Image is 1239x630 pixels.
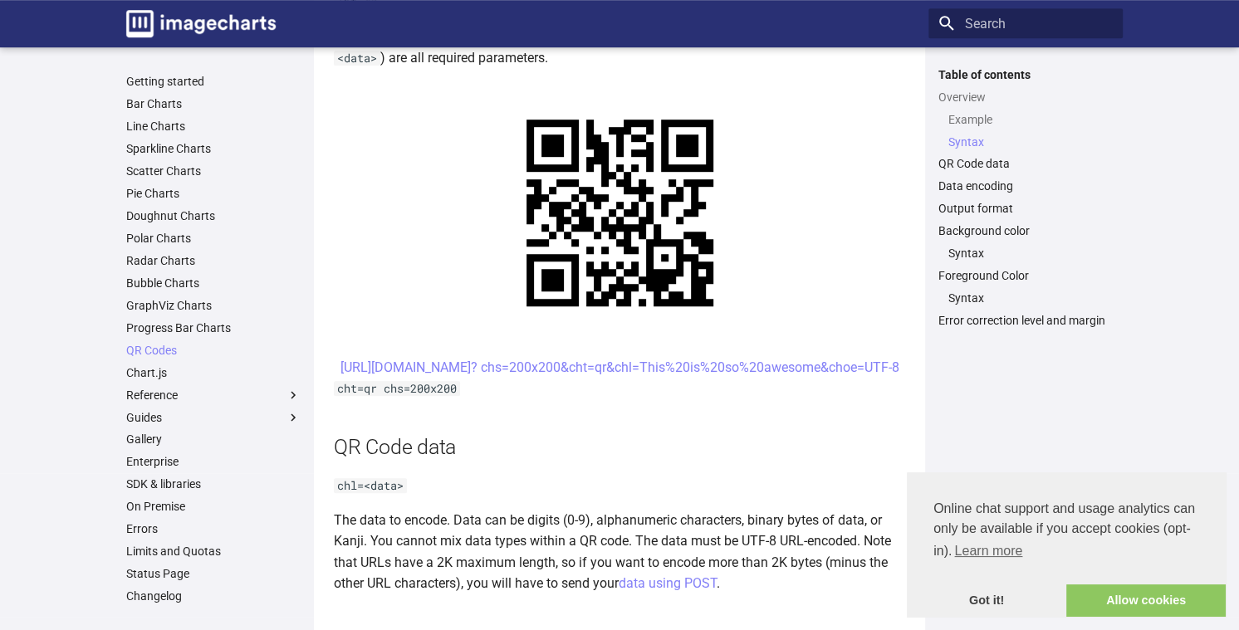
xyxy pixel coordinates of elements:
a: Syntax [948,291,1113,305]
a: Chart.js [126,365,301,380]
a: Radar Charts [126,253,301,268]
nav: Background color [938,246,1113,261]
a: Enterprise [126,454,301,469]
a: Progress Bar Charts [126,320,301,335]
label: Table of contents [928,67,1123,82]
a: Polar Charts [126,231,301,246]
a: Overview [938,90,1113,105]
nav: Table of contents [928,67,1123,329]
a: Syntax [948,246,1113,261]
nav: Overview [938,112,1113,149]
div: cookieconsent [907,472,1226,617]
a: QR Codes [126,343,301,358]
a: Bubble Charts [126,276,301,291]
a: Limits and Quotas [126,544,301,559]
a: data using POST [619,575,717,591]
a: [URL][DOMAIN_NAME]? chs=200x200&cht=qr&chl=This%20is%20so%20awesome&choe=UTF-8 [340,359,899,375]
span: Online chat support and usage analytics can only be available if you accept cookies (opt-in). [933,499,1199,564]
a: learn more about cookies [952,539,1025,564]
a: Image-Charts documentation [120,3,282,44]
code: chl=<data> [334,478,407,493]
a: Line Charts [126,119,301,134]
a: QR Code data [938,156,1113,171]
code: cht=qr chs=200x200 [334,381,460,396]
label: Reference [126,388,301,403]
a: Getting started [126,74,301,89]
a: Errors [126,521,301,536]
a: Scatter Charts [126,164,301,178]
a: Changelog [126,588,301,603]
a: Data encoding [938,178,1113,193]
a: Pie Charts [126,186,301,201]
a: Background color [938,223,1113,238]
img: chart [489,82,751,344]
a: Example [948,112,1113,127]
a: Foreground Color [938,268,1113,283]
a: On Premise [126,499,301,514]
a: Syntax [948,134,1113,149]
a: Status Page [126,566,301,581]
h2: QR Code data [334,432,905,462]
a: Bar Charts [126,96,301,111]
input: Search [928,8,1123,38]
a: Error correction level and margin [938,313,1113,328]
a: Output format [938,201,1113,216]
a: allow cookies [1066,584,1226,618]
p: The QR Code chart type ( ), size parameter ( ) and data ( ) are all required parameters. [334,27,905,69]
img: logo [126,10,276,37]
nav: Foreground Color [938,291,1113,305]
a: Sparkline Charts [126,141,301,156]
label: Guides [126,409,301,424]
a: dismiss cookie message [907,584,1066,618]
p: The data to encode. Data can be digits (0-9), alphanumeric characters, binary bytes of data, or K... [334,510,905,594]
a: GraphViz Charts [126,298,301,313]
a: SDK & libraries [126,476,301,491]
a: Gallery [126,432,301,447]
a: Doughnut Charts [126,208,301,223]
